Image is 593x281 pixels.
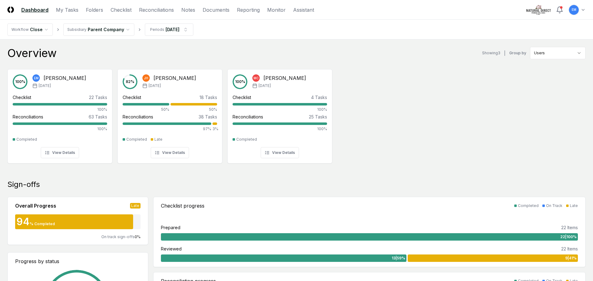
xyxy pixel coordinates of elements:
[267,6,286,14] a: Monitor
[89,114,107,120] div: 63 Tasks
[126,137,147,142] div: Completed
[7,180,586,189] div: Sign-offs
[161,246,182,252] div: Reviewed
[145,23,193,36] button: Periods[DATE]
[41,147,79,158] button: View Details
[518,203,539,209] div: Completed
[89,94,107,101] div: 22 Tasks
[263,74,306,82] div: [PERSON_NAME]
[482,50,500,56] div: Showing 3
[123,94,141,101] div: Checklist
[123,114,153,120] div: Reconciliations
[144,76,148,81] span: JH
[15,202,56,209] div: Overall Progress
[11,27,29,32] div: Workflow
[153,197,586,267] a: Checklist progressCompletedOn TrackLatePrepared22 Items22|100%Reviewed22 Items13|59%9|41%
[561,246,578,252] div: 22 Items
[15,217,30,227] div: 94
[161,224,180,231] div: Prepared
[261,147,299,158] button: View Details
[181,6,195,14] a: Notes
[135,234,141,239] span: 0 %
[21,6,48,14] a: Dashboard
[67,27,86,32] div: Subsidiary
[30,221,55,227] div: % Completed
[154,74,196,82] div: [PERSON_NAME]
[149,83,161,89] span: [DATE]
[111,6,132,14] a: Checklist
[233,126,327,132] div: 100%
[233,107,327,112] div: 100%
[309,114,327,120] div: 25 Tasks
[117,64,222,163] a: 82%JH[PERSON_NAME][DATE]Checklist18 Tasks50%50%Reconciliations38 Tasks97%3%CompletedLateView Details
[130,203,141,209] div: Late
[237,6,260,14] a: Reporting
[123,126,211,132] div: 97%
[44,74,86,82] div: [PERSON_NAME]
[13,126,107,132] div: 100%
[166,26,179,33] div: [DATE]
[572,7,576,12] span: EM
[200,94,217,101] div: 18 Tasks
[227,64,332,163] a: 100%MC[PERSON_NAME][DATE]Checklist4 Tasks100%Reconciliations25 Tasks100%CompletedView Details
[7,6,14,13] img: Logo
[561,224,578,231] div: 22 Items
[86,6,103,14] a: Folders
[101,234,135,239] span: On track sign-offs
[236,137,257,142] div: Completed
[34,76,39,81] span: EM
[568,4,579,15] button: EM
[233,94,251,101] div: Checklist
[39,83,51,89] span: [DATE]
[154,137,162,142] div: Late
[560,234,577,240] span: 22 | 100 %
[7,47,57,59] div: Overview
[570,203,578,209] div: Late
[526,5,551,15] img: Natural Direct logo
[504,50,506,56] div: |
[13,94,31,101] div: Checklist
[212,126,217,132] div: 3%
[7,64,112,163] a: 100%EM[PERSON_NAME][DATE]Checklist22 Tasks100%Reconciliations63 Tasks100%CompletedView Details
[13,114,43,120] div: Reconciliations
[13,107,107,112] div: 100%
[254,76,259,81] span: MC
[311,94,327,101] div: 4 Tasks
[203,6,229,14] a: Documents
[392,255,405,261] span: 13 | 59 %
[7,23,193,36] nav: breadcrumb
[161,202,204,209] div: Checklist progress
[546,203,562,209] div: On Track
[565,255,577,261] span: 9 | 41 %
[16,137,37,142] div: Completed
[151,147,189,158] button: View Details
[233,114,263,120] div: Reconciliations
[509,51,526,55] label: Group by
[199,114,217,120] div: 38 Tasks
[56,6,78,14] a: My Tasks
[15,258,141,265] div: Progress by status
[150,27,164,32] div: Periods
[170,107,217,112] div: 50%
[139,6,174,14] a: Reconciliations
[259,83,271,89] span: [DATE]
[293,6,314,14] a: Assistant
[123,107,169,112] div: 50%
